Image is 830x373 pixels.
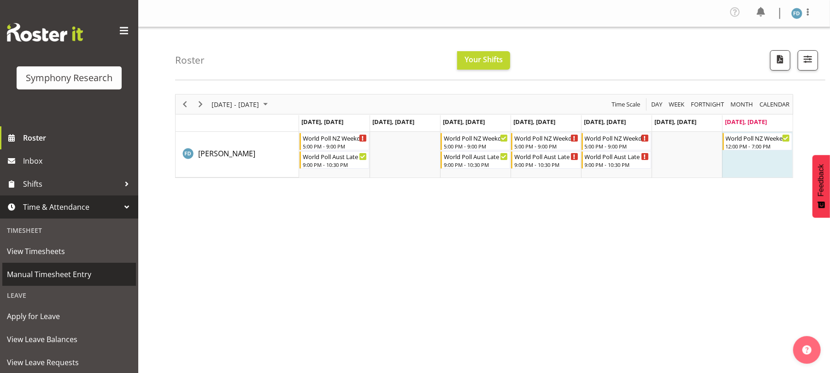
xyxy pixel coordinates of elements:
div: 9:00 PM - 10:30 PM [303,161,367,168]
table: Timeline Week of September 7, 2025 [299,132,793,178]
div: 9:00 PM - 10:30 PM [585,161,649,168]
div: 5:00 PM - 9:00 PM [585,142,649,150]
div: Next [193,95,208,114]
div: Leave [2,286,136,305]
div: Symphony Research [26,71,112,85]
div: World Poll NZ Weekdays [303,133,367,142]
span: [DATE], [DATE] [372,118,414,126]
span: Inbox [23,154,134,168]
a: [PERSON_NAME] [198,148,255,159]
button: September 01 - 07, 2025 [210,99,272,110]
div: Foziah Dean"s event - World Poll Aust Late 9p~10:30p Begin From Wednesday, September 3, 2025 at 9... [441,151,510,169]
div: Foziah Dean"s event - World Poll NZ Weekdays Begin From Monday, September 1, 2025 at 5:00:00 PM G... [300,133,369,150]
button: Filter Shifts [798,50,818,71]
div: 9:00 PM - 10:30 PM [514,161,578,168]
div: World Poll Aust Late 9p~10:30p [585,152,649,161]
button: Download a PDF of the roster according to the set date range. [770,50,790,71]
span: [DATE], [DATE] [513,118,555,126]
span: Apply for Leave [7,309,131,323]
div: Foziah Dean"s event - World Poll Aust Late 9p~10:30p Begin From Thursday, September 4, 2025 at 9:... [511,151,581,169]
span: [DATE], [DATE] [301,118,343,126]
span: Week [668,99,685,110]
div: Foziah Dean"s event - World Poll Aust Late 9p~10:30p Begin From Monday, September 1, 2025 at 9:00... [300,151,369,169]
span: Time Scale [611,99,641,110]
button: Fortnight [689,99,726,110]
div: World Poll NZ Weekdays [585,133,649,142]
a: Apply for Leave [2,305,136,328]
button: Your Shifts [457,51,510,70]
span: Manual Timesheet Entry [7,267,131,281]
div: World Poll Aust Late 9p~10:30p [514,152,578,161]
div: Foziah Dean"s event - World Poll Aust Late 9p~10:30p Begin From Friday, September 5, 2025 at 9:00... [582,151,651,169]
div: 5:00 PM - 9:00 PM [303,142,367,150]
div: Foziah Dean"s event - World Poll NZ Weekends Begin From Sunday, September 7, 2025 at 12:00:00 PM ... [723,133,792,150]
button: Previous [179,99,191,110]
button: Next [194,99,207,110]
div: World Poll NZ Weekdays [514,133,578,142]
div: Timeline Week of September 7, 2025 [175,94,793,178]
span: [DATE], [DATE] [725,118,767,126]
button: Timeline Month [729,99,755,110]
span: [PERSON_NAME] [198,148,255,159]
div: World Poll NZ Weekends [726,133,790,142]
span: Your Shifts [465,54,503,65]
span: [DATE], [DATE] [443,118,485,126]
button: Timeline Week [667,99,686,110]
h4: Roster [175,55,205,65]
span: Time & Attendance [23,200,120,214]
button: Month [758,99,791,110]
span: Day [650,99,663,110]
div: 5:00 PM - 9:00 PM [514,142,578,150]
div: 12:00 PM - 7:00 PM [726,142,790,150]
span: Fortnight [690,99,725,110]
span: [DATE], [DATE] [584,118,626,126]
a: View Leave Balances [2,328,136,351]
span: [DATE] - [DATE] [211,99,260,110]
span: calendar [759,99,790,110]
span: Month [730,99,754,110]
div: 5:00 PM - 9:00 PM [444,142,508,150]
button: Feedback - Show survey [812,155,830,218]
div: Timesheet [2,221,136,240]
span: Feedback [817,164,825,196]
div: World Poll Aust Late 9p~10:30p [444,152,508,161]
div: World Poll NZ Weekdays [444,133,508,142]
div: World Poll Aust Late 9p~10:30p [303,152,367,161]
span: View Leave Balances [7,332,131,346]
span: Roster [23,131,134,145]
img: help-xxl-2.png [802,345,812,355]
img: Rosterit website logo [7,23,83,41]
span: [DATE], [DATE] [654,118,696,126]
span: View Timesheets [7,244,131,258]
div: Foziah Dean"s event - World Poll NZ Weekdays Begin From Friday, September 5, 2025 at 5:00:00 PM G... [582,133,651,150]
button: Time Scale [610,99,642,110]
div: Previous [177,95,193,114]
span: View Leave Requests [7,355,131,369]
td: Foziah Dean resource [176,132,299,178]
div: Foziah Dean"s event - World Poll NZ Weekdays Begin From Wednesday, September 3, 2025 at 5:00:00 P... [441,133,510,150]
img: foziah-dean1868.jpg [791,8,802,19]
button: Timeline Day [650,99,664,110]
a: Manual Timesheet Entry [2,263,136,286]
div: 9:00 PM - 10:30 PM [444,161,508,168]
a: View Timesheets [2,240,136,263]
span: Shifts [23,177,120,191]
div: Foziah Dean"s event - World Poll NZ Weekdays Begin From Thursday, September 4, 2025 at 5:00:00 PM... [511,133,581,150]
